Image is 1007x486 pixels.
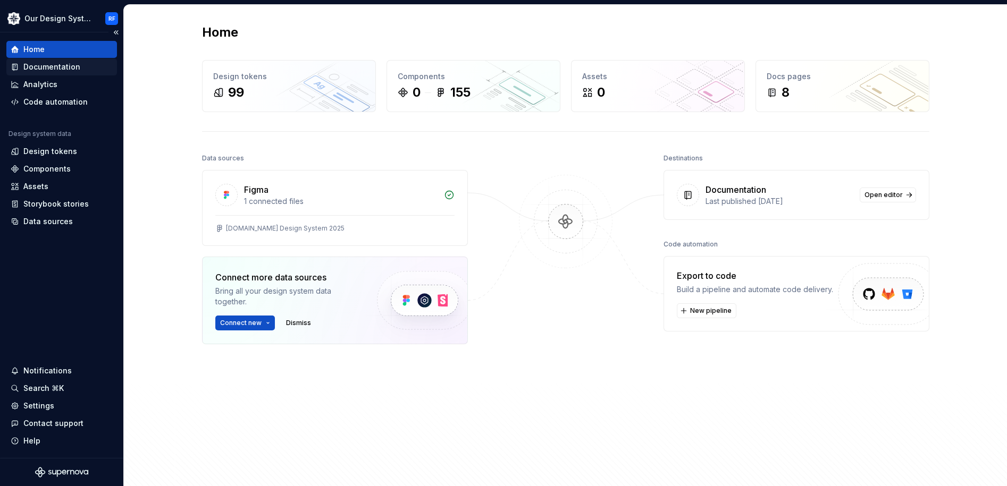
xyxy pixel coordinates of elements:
[2,7,121,30] button: Our Design SystemRF
[6,195,117,212] a: Storybook stories
[228,84,244,101] div: 99
[6,143,117,160] a: Design tokens
[6,213,117,230] a: Data sources
[202,151,244,166] div: Data sources
[215,316,275,330] button: Connect new
[9,130,71,138] div: Design system data
[860,187,916,202] a: Open editor
[202,24,238,41] h2: Home
[24,13,93,24] div: Our Design System
[706,196,853,207] div: Last published [DATE]
[6,58,117,75] a: Documentation
[23,97,88,107] div: Code automation
[23,365,72,376] div: Notifications
[7,12,20,25] img: 344848e3-ec3d-4aa0-b708-b8ed6430a7e0.png
[756,60,929,112] a: Docs pages8
[23,418,83,429] div: Contact support
[23,62,80,72] div: Documentation
[281,316,316,330] button: Dismiss
[6,362,117,379] button: Notifications
[23,164,71,174] div: Components
[677,284,833,295] div: Build a pipeline and automate code delivery.
[6,93,117,110] a: Code automation
[23,199,89,209] div: Storybook stories
[6,432,117,449] button: Help
[226,224,345,233] div: [DOMAIN_NAME] Design System 2025
[597,84,605,101] div: 0
[215,271,359,284] div: Connect more data sources
[108,14,115,23] div: RF
[6,160,117,177] a: Components
[23,436,40,446] div: Help
[220,319,262,327] span: Connect new
[286,319,311,327] span: Dismiss
[6,380,117,397] button: Search ⌘K
[23,79,57,90] div: Analytics
[664,151,703,166] div: Destinations
[664,237,718,252] div: Code automation
[582,71,734,82] div: Assets
[398,71,549,82] div: Components
[244,196,438,207] div: 1 connected files
[244,183,268,196] div: Figma
[6,76,117,93] a: Analytics
[413,84,421,101] div: 0
[23,44,45,55] div: Home
[6,415,117,432] button: Contact support
[23,383,64,394] div: Search ⌘K
[6,397,117,414] a: Settings
[213,71,365,82] div: Design tokens
[571,60,745,112] a: Assets0
[23,181,48,192] div: Assets
[215,286,359,307] div: Bring all your design system data together.
[202,170,468,246] a: Figma1 connected files[DOMAIN_NAME] Design System 2025
[782,84,790,101] div: 8
[202,60,376,112] a: Design tokens99
[23,216,73,227] div: Data sources
[677,303,736,318] button: New pipeline
[677,269,833,282] div: Export to code
[450,84,471,101] div: 155
[35,467,88,478] svg: Supernova Logo
[108,25,123,40] button: Collapse sidebar
[690,306,732,315] span: New pipeline
[23,146,77,157] div: Design tokens
[6,178,117,195] a: Assets
[23,400,54,411] div: Settings
[767,71,918,82] div: Docs pages
[6,41,117,58] a: Home
[865,191,903,199] span: Open editor
[387,60,560,112] a: Components0155
[706,183,766,196] div: Documentation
